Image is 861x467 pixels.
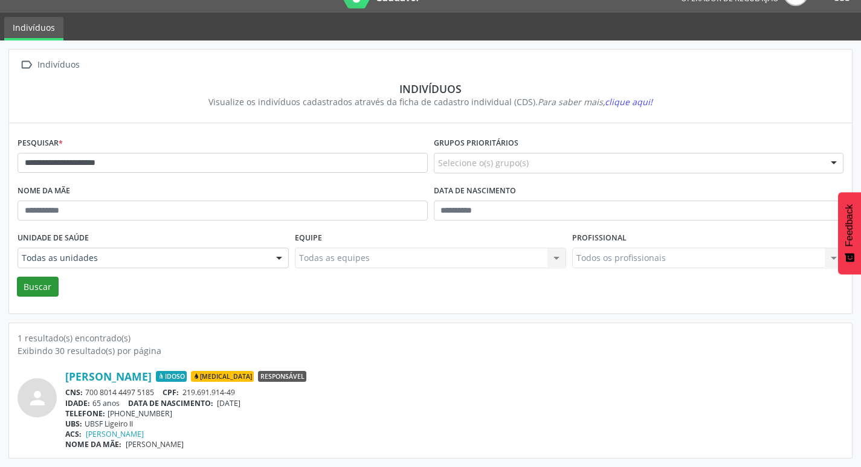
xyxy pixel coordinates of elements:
[128,398,213,408] span: DATA DE NASCIMENTO:
[258,371,306,382] span: Responsável
[17,277,59,297] button: Buscar
[65,439,121,449] span: NOME DA MÃE:
[163,387,179,398] span: CPF:
[156,371,187,382] span: Idoso
[18,56,82,74] a:  Indivíduos
[434,134,518,153] label: Grupos prioritários
[65,408,843,419] div: [PHONE_NUMBER]
[65,398,843,408] div: 65 anos
[26,82,835,95] div: Indivíduos
[27,387,48,409] i: person
[18,344,843,357] div: Exibindo 30 resultado(s) por página
[4,17,63,40] a: Indivíduos
[22,252,264,264] span: Todas as unidades
[26,95,835,108] div: Visualize os indivíduos cadastrados através da ficha de cadastro individual (CDS).
[191,371,254,382] span: [MEDICAL_DATA]
[182,387,235,398] span: 219.691.914-49
[295,229,322,248] label: Equipe
[18,56,35,74] i: 
[86,429,144,439] a: [PERSON_NAME]
[65,408,105,419] span: TELEFONE:
[605,96,653,108] span: clique aqui!
[18,332,843,344] div: 1 resultado(s) encontrado(s)
[65,387,843,398] div: 700 8014 4497 5185
[438,156,529,169] span: Selecione o(s) grupo(s)
[434,182,516,201] label: Data de nascimento
[844,204,855,246] span: Feedback
[18,134,63,153] label: Pesquisar
[65,398,90,408] span: IDADE:
[65,429,82,439] span: ACS:
[838,192,861,274] button: Feedback - Mostrar pesquisa
[217,398,240,408] span: [DATE]
[538,96,653,108] i: Para saber mais,
[65,387,83,398] span: CNS:
[126,439,184,449] span: [PERSON_NAME]
[18,229,89,248] label: Unidade de saúde
[65,419,82,429] span: UBS:
[18,182,70,201] label: Nome da mãe
[572,229,627,248] label: Profissional
[65,419,843,429] div: UBSF Ligeiro II
[65,370,152,383] a: [PERSON_NAME]
[35,56,82,74] div: Indivíduos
